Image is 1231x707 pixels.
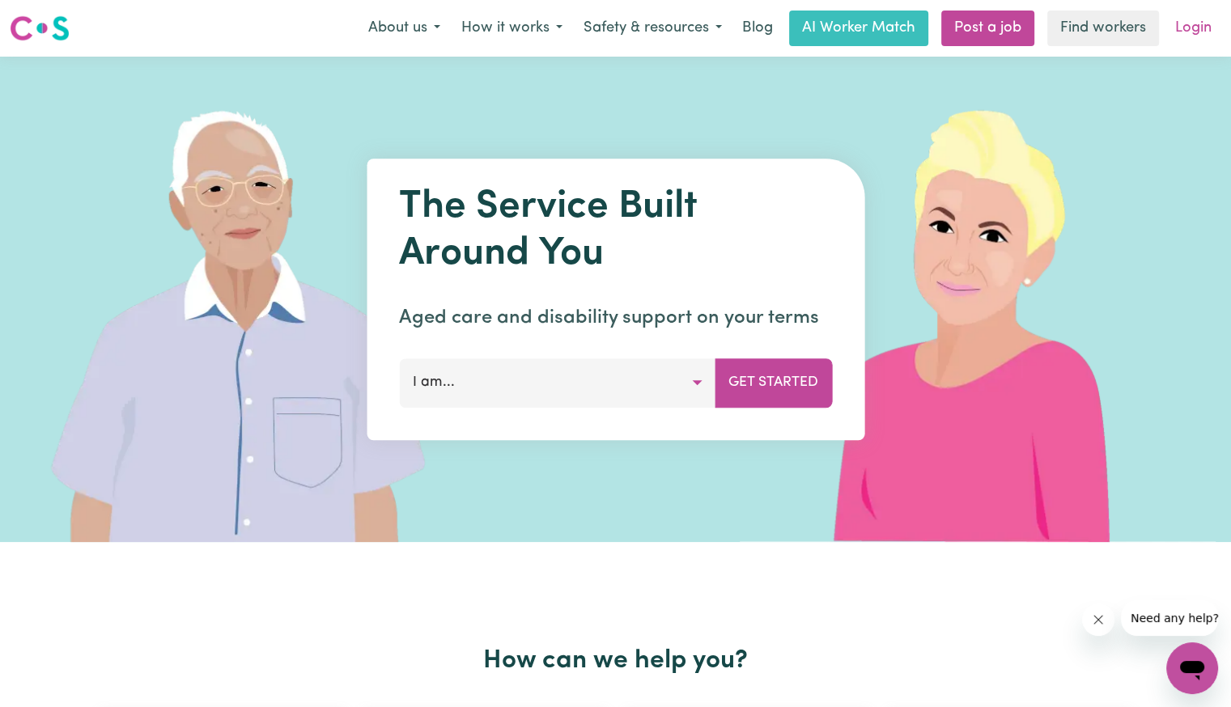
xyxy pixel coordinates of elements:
img: Careseekers logo [10,14,70,43]
iframe: Close message [1082,603,1114,636]
a: Login [1165,11,1221,46]
h2: How can we help you? [91,646,1140,676]
iframe: Button to launch messaging window [1166,642,1218,694]
button: I am... [399,358,715,407]
h1: The Service Built Around You [399,184,832,277]
span: Need any help? [10,11,98,24]
button: Get Started [715,358,832,407]
iframe: Message from company [1121,600,1218,636]
a: Find workers [1047,11,1159,46]
button: How it works [451,11,573,45]
p: Aged care and disability support on your terms [399,303,832,332]
button: Safety & resources [573,11,732,45]
button: About us [358,11,451,45]
a: Blog [732,11,783,46]
a: Careseekers logo [10,10,70,47]
a: AI Worker Match [789,11,928,46]
a: Post a job [941,11,1034,46]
